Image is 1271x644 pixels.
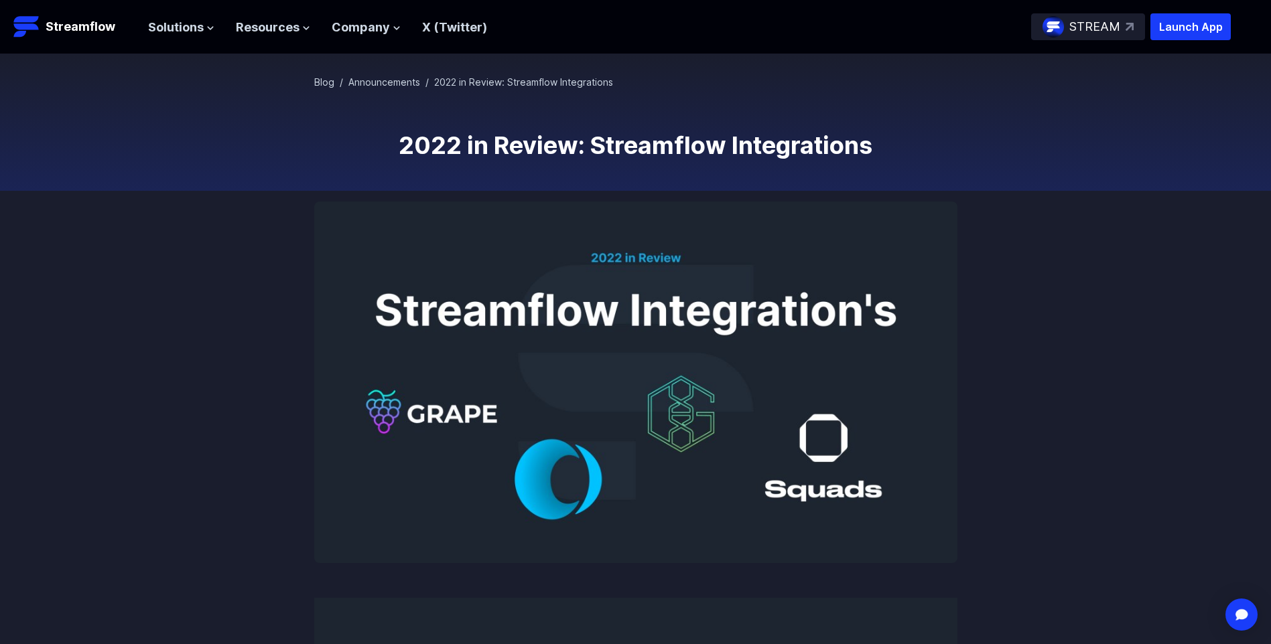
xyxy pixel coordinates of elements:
button: Resources [236,18,310,37]
a: STREAM [1031,13,1145,40]
span: 2022 in Review: Streamflow Integrations [434,76,613,88]
img: top-right-arrow.svg [1126,23,1134,31]
p: STREAM [1069,17,1120,37]
div: Open Intercom Messenger [1225,598,1258,631]
a: X (Twitter) [422,20,487,34]
span: Resources [236,18,299,37]
button: Solutions [148,18,214,37]
h1: 2022 in Review: Streamflow Integrations [314,132,957,159]
a: Blog [314,76,334,88]
span: / [340,76,343,88]
img: Streamflow Logo [13,13,40,40]
span: Solutions [148,18,204,37]
span: / [425,76,429,88]
a: Streamflow [13,13,135,40]
img: streamflow-logo-circle.png [1043,16,1064,37]
img: 2022 in Review: Streamflow Integrations [314,202,957,563]
a: Announcements [348,76,420,88]
button: Launch App [1150,13,1231,40]
button: Company [332,18,401,37]
span: Company [332,18,390,37]
p: Streamflow [46,17,115,36]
